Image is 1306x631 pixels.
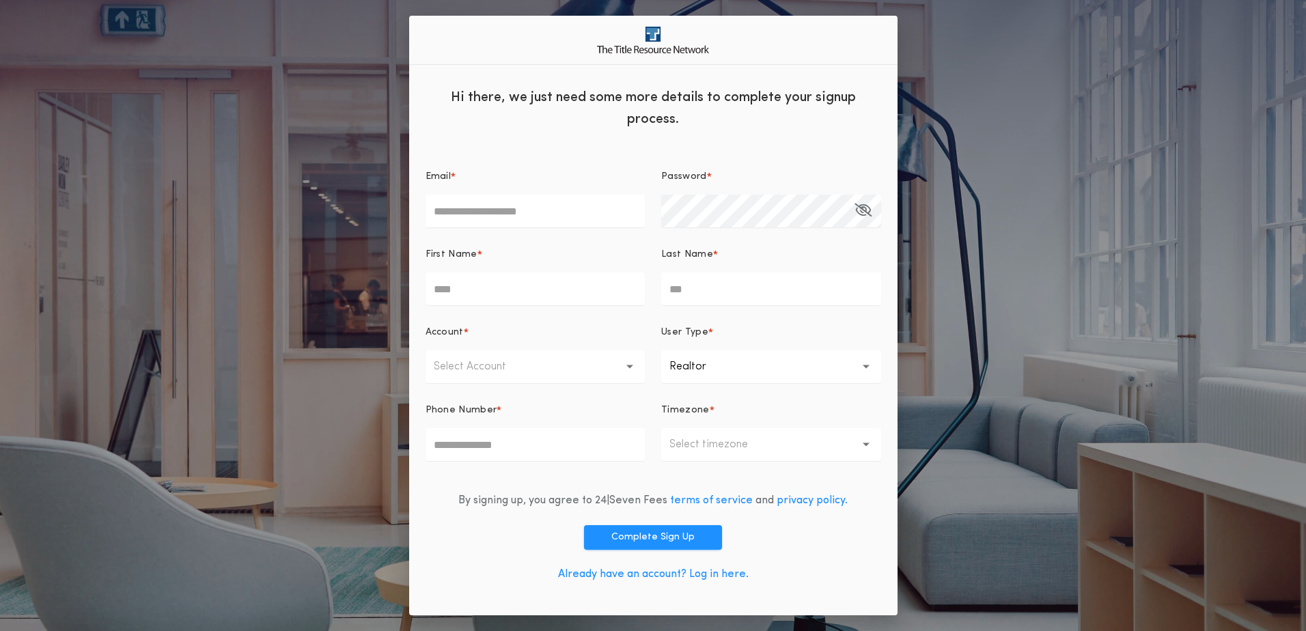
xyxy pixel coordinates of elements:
p: Password [661,170,707,184]
button: Password* [855,195,872,227]
button: Select Account [426,350,645,383]
p: First Name [426,248,477,262]
input: Last Name* [661,272,881,305]
p: Select timezone [669,436,770,453]
div: Hi there, we just need some more details to complete your signup process. [409,76,898,137]
p: Last Name [661,248,713,262]
p: Phone Number [426,404,497,417]
p: Timezone [661,404,710,417]
input: Password* [661,195,881,227]
div: By signing up, you agree to 24|Seven Fees and [458,492,848,509]
button: Complete Sign Up [584,525,722,550]
input: First Name* [426,272,645,305]
img: logo [597,27,709,53]
p: Realtor [669,359,728,375]
p: Email [426,170,451,184]
button: Realtor [661,350,881,383]
input: Phone Number* [426,428,645,461]
a: privacy policy. [777,495,848,506]
a: terms of service [670,495,753,506]
a: Already have an account? Log in here. [558,569,749,580]
p: User Type [661,326,708,339]
p: Account [426,326,464,339]
p: Select Account [434,359,528,375]
button: Select timezone [661,428,881,461]
input: Email* [426,195,645,227]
